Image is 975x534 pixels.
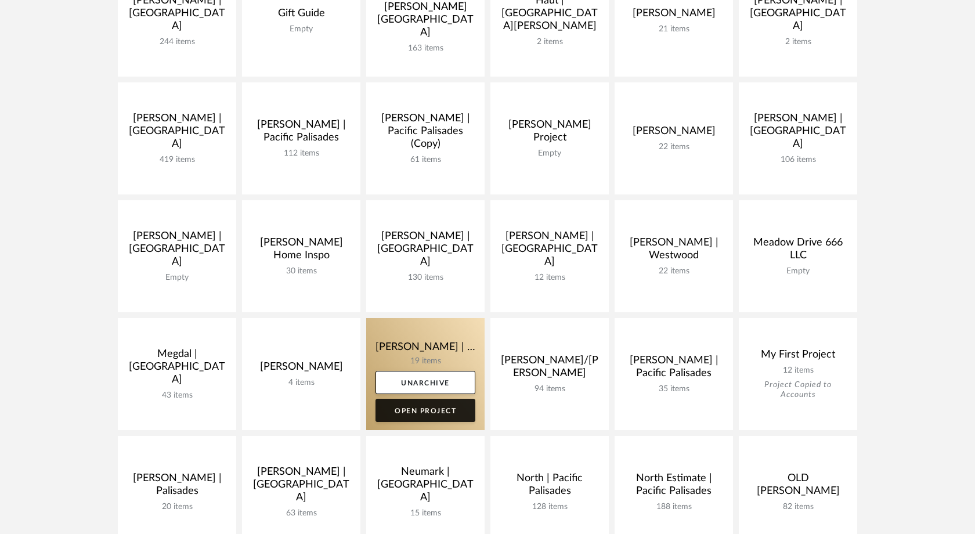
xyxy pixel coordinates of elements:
div: Empty [500,149,600,158]
div: 30 items [251,266,351,276]
div: North | Pacific Palisades [500,472,600,502]
div: 12 items [500,273,600,283]
div: 244 items [127,37,227,47]
div: 2 items [500,37,600,47]
div: 21 items [624,24,724,34]
div: Meadow Drive 666 LLC [748,236,848,266]
div: Empty [127,273,227,283]
div: 22 items [624,142,724,152]
div: [PERSON_NAME] [624,125,724,142]
div: Empty [748,266,848,276]
div: 2 items [748,37,848,47]
div: [PERSON_NAME] | Palisades [127,472,227,502]
div: [PERSON_NAME] | Pacific Palisades [624,354,724,384]
div: 35 items [624,384,724,394]
div: My First Project [748,348,848,366]
div: [PERSON_NAME] | Westwood [624,236,724,266]
div: [PERSON_NAME] | Pacific Palisades [251,118,351,149]
div: Gift Guide [251,7,351,24]
div: OLD [PERSON_NAME] [748,472,848,502]
div: [PERSON_NAME] | [GEOGRAPHIC_DATA] [251,466,351,508]
div: [PERSON_NAME] | [GEOGRAPHIC_DATA] [127,230,227,273]
div: 12 items [748,366,848,376]
div: 94 items [500,384,600,394]
div: [PERSON_NAME] | [GEOGRAPHIC_DATA] [127,112,227,155]
div: 43 items [127,391,227,400]
div: [PERSON_NAME] | [GEOGRAPHIC_DATA] [375,230,475,273]
div: 15 items [375,508,475,518]
div: 112 items [251,149,351,158]
div: [PERSON_NAME] | [GEOGRAPHIC_DATA] [500,230,600,273]
div: [PERSON_NAME] | Pacific Palisades (Copy) [375,112,475,155]
a: Unarchive [375,371,475,394]
div: 106 items [748,155,848,165]
a: Open Project [375,399,475,422]
div: [PERSON_NAME] | [GEOGRAPHIC_DATA] [748,112,848,155]
div: Megdal | [GEOGRAPHIC_DATA] [127,348,227,391]
div: 82 items [748,502,848,512]
div: 419 items [127,155,227,165]
div: [PERSON_NAME] Project [500,118,600,149]
div: 63 items [251,508,351,518]
div: [PERSON_NAME] Home Inspo [251,236,351,266]
div: 188 items [624,502,724,512]
div: 22 items [624,266,724,276]
div: 130 items [375,273,475,283]
div: 61 items [375,155,475,165]
div: Empty [251,24,351,34]
div: North Estimate | Pacific Palisades [624,472,724,502]
div: [PERSON_NAME] [624,7,724,24]
div: Project Copied to Accounts [748,380,848,400]
div: 20 items [127,502,227,512]
div: [PERSON_NAME] [251,360,351,378]
div: 163 items [375,44,475,53]
div: [PERSON_NAME]/[PERSON_NAME] [500,354,600,384]
div: Neumark | [GEOGRAPHIC_DATA] [375,466,475,508]
div: 4 items [251,378,351,388]
div: 128 items [500,502,600,512]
